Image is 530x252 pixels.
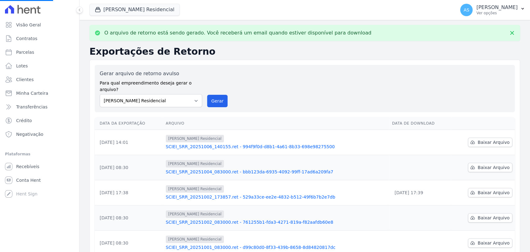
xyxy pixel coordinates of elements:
[455,1,530,19] button: AS [PERSON_NAME] Ver opções
[100,77,202,93] label: Para qual empreendimento deseja gerar o arquivo?
[16,35,37,42] span: Contratos
[478,215,510,221] span: Baixar Arquivo
[166,160,224,167] span: [PERSON_NAME] Residencial
[478,190,510,196] span: Baixar Arquivo
[16,104,48,110] span: Transferências
[464,8,469,12] span: AS
[468,238,512,248] a: Baixar Arquivo
[2,128,77,140] a: Negativação
[166,244,387,250] a: SCIEI_SRR_20251001_083000.ret - d99c80d0-8f33-439b-8658-8d84820817dc
[16,22,41,28] span: Visão Geral
[468,188,512,197] a: Baixar Arquivo
[16,76,34,83] span: Clientes
[166,169,387,175] a: SCIEI_SRR_20251004_083000.ret - bbb123da-6935-4092-99ff-17ad6a209fa7
[166,219,387,225] a: SCIEI_SRR_20251002_083000.ret - 761255b1-fda3-4271-819a-f82aafdb60e8
[2,73,77,86] a: Clientes
[2,114,77,127] a: Crédito
[478,164,510,171] span: Baixar Arquivo
[389,180,451,205] td: [DATE] 17:39
[468,163,512,172] a: Baixar Arquivo
[166,185,224,193] span: [PERSON_NAME] Residencial
[476,11,518,16] p: Ver opções
[207,95,228,107] button: Gerar
[2,32,77,45] a: Contratos
[16,177,41,183] span: Conta Hent
[389,117,451,130] th: Data de Download
[166,236,224,243] span: [PERSON_NAME] Residencial
[95,180,163,205] td: [DATE] 17:38
[468,213,512,222] a: Baixar Arquivo
[5,150,74,158] div: Plataformas
[2,174,77,186] a: Conta Hent
[476,4,518,11] p: [PERSON_NAME]
[104,30,371,36] p: O arquivo de retorno está sendo gerado. Você receberá um email quando estiver disponível para dow...
[478,139,510,145] span: Baixar Arquivo
[95,130,163,155] td: [DATE] 14:01
[2,101,77,113] a: Transferências
[16,131,43,137] span: Negativação
[2,46,77,58] a: Parcelas
[2,60,77,72] a: Lotes
[95,205,163,231] td: [DATE] 08:30
[2,19,77,31] a: Visão Geral
[468,138,512,147] a: Baixar Arquivo
[100,70,202,77] label: Gerar arquivo de retorno avulso
[16,63,28,69] span: Lotes
[163,117,390,130] th: Arquivo
[16,90,48,96] span: Minha Carteira
[2,160,77,173] a: Recebíveis
[166,210,224,218] span: [PERSON_NAME] Residencial
[95,155,163,180] td: [DATE] 08:30
[166,135,224,142] span: [PERSON_NAME] Residencial
[89,4,180,16] button: [PERSON_NAME] Residencial
[166,194,387,200] a: SCIEI_SRR_20251002_173857.ret - 529a33ce-ee2e-4832-b512-49f6b7b2e7db
[95,117,163,130] th: Data da Exportação
[16,49,34,55] span: Parcelas
[478,240,510,246] span: Baixar Arquivo
[16,163,39,170] span: Recebíveis
[166,144,387,150] a: SCIEI_SRR_20251006_140155.ret - 994f9f0d-d8b1-4a61-8b33-698e98275500
[89,46,520,57] h2: Exportações de Retorno
[2,87,77,99] a: Minha Carteira
[16,117,32,124] span: Crédito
